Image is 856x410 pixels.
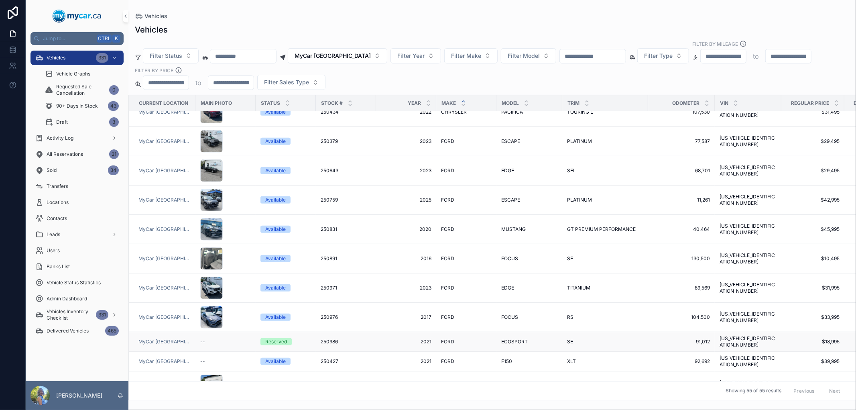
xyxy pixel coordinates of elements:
a: Transfers [30,179,124,194]
a: -- [200,358,251,365]
a: Available [260,196,311,204]
a: Available [260,226,311,233]
span: 2022 [381,109,431,115]
a: [US_VEHICLE_IDENTIFICATION_NUMBER] [720,135,777,148]
span: FORD [441,138,454,145]
a: 250986 [321,339,371,345]
span: 77,587 [653,138,710,145]
a: MyCar [GEOGRAPHIC_DATA] [138,314,191,320]
span: 250643 [321,167,338,174]
div: 21 [109,149,119,159]
span: Requested Sale Cancellation [56,84,106,96]
a: $29,495 [786,167,840,174]
span: 250976 [321,314,338,320]
a: Draft3 [40,115,124,129]
span: VIN [720,100,728,106]
a: 11,261 [653,197,710,203]
span: Draft [56,119,68,125]
a: MyCar [GEOGRAPHIC_DATA] [138,138,191,145]
a: 68,701 [653,167,710,174]
span: Odometer [672,100,699,106]
a: Available [260,255,311,262]
a: 2025 [381,197,431,203]
a: Vehicle Status Statistics [30,275,124,290]
a: Activity Log [30,131,124,145]
span: -- [200,358,205,365]
a: 89,569 [653,285,710,291]
div: Available [265,284,286,292]
a: MyCar [GEOGRAPHIC_DATA] [138,197,191,203]
a: -- [200,339,251,345]
span: Transfers [47,183,68,190]
span: Sold [47,167,57,173]
p: [PERSON_NAME] [56,392,102,400]
a: MyCar [GEOGRAPHIC_DATA] [138,109,191,115]
span: Vehicle Status Statistics [47,279,101,286]
button: Select Button [143,48,199,63]
a: Available [260,284,311,292]
span: -- [200,339,205,345]
div: 43 [108,101,119,111]
div: 331 [96,53,108,63]
div: Available [265,314,286,321]
span: PLATINUM [567,138,592,145]
span: 250891 [321,255,337,262]
a: SEL [567,167,643,174]
span: Filter Type [644,52,673,60]
span: Locations [47,199,69,206]
span: FORD [441,314,454,320]
span: CHRYSLER [441,109,467,115]
span: EDGE [501,285,514,291]
span: MyCar [GEOGRAPHIC_DATA] [138,358,191,365]
span: 104,500 [653,314,710,320]
span: FOCUS [501,314,518,320]
span: PACIFICA [501,109,523,115]
a: XLT [567,358,643,365]
a: 130,500 [653,255,710,262]
span: $45,995 [786,226,840,233]
span: 92,692 [653,358,710,365]
span: 250434 [321,109,339,115]
a: FOCUS [501,255,557,262]
button: Select Button [501,48,556,63]
a: $10,495 [786,255,840,262]
a: FORD [441,358,492,365]
span: Delivered Vehicles [47,328,89,334]
span: MyCar [GEOGRAPHIC_DATA] [138,339,191,345]
span: [US_VEHICLE_IDENTIFICATION_NUMBER] [720,252,777,265]
span: 91,012 [653,339,710,345]
span: MyCar [GEOGRAPHIC_DATA] [295,52,371,60]
span: FORD [441,339,454,345]
a: MyCar [GEOGRAPHIC_DATA] [138,285,191,291]
a: 250379 [321,138,371,145]
a: $39,995 [786,358,840,365]
span: 250986 [321,339,338,345]
span: RS [567,314,573,320]
a: FORD [441,285,492,291]
a: SE [567,339,643,345]
a: $29,495 [786,138,840,145]
div: 3 [109,117,119,127]
span: $18,995 [786,339,840,345]
span: MyCar [GEOGRAPHIC_DATA] [138,167,191,174]
span: Model [502,100,519,106]
span: FORD [441,197,454,203]
a: SE [567,255,643,262]
span: All Reservations [47,151,83,157]
span: Trim [567,100,579,106]
span: GT PREMIUM PERFORMANCE [567,226,636,233]
a: 250427 [321,358,371,365]
span: [US_VEHICLE_IDENTIFICATION_NUMBER] [720,164,777,177]
div: 34 [108,165,119,175]
a: 250643 [321,167,371,174]
a: [US_VEHICLE_IDENTIFICATION_NUMBER] [720,281,777,294]
span: $31,995 [786,285,840,291]
a: CHRYSLER [441,109,492,115]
